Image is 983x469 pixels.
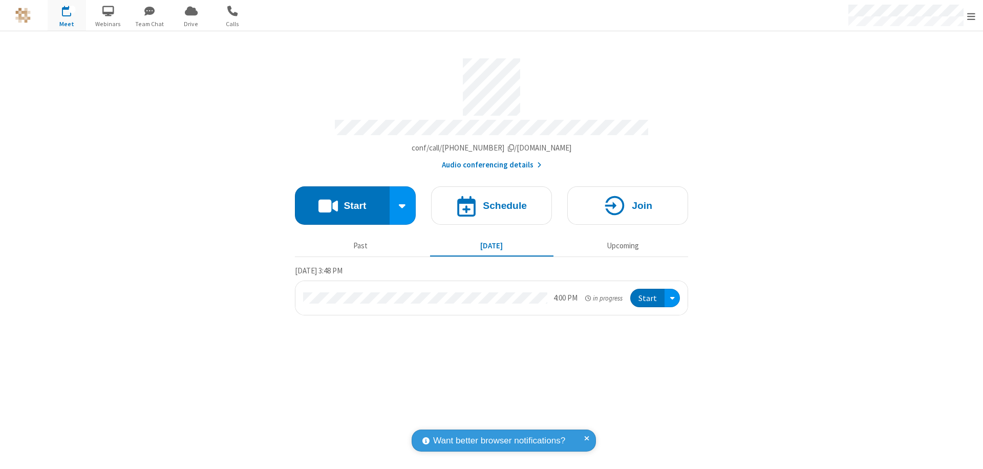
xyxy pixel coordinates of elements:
[344,201,366,210] h4: Start
[131,19,169,29] span: Team Chat
[213,19,252,29] span: Calls
[412,143,572,153] span: Copy my meeting room link
[431,186,552,225] button: Schedule
[295,51,688,171] section: Account details
[553,292,578,304] div: 4:00 PM
[957,442,975,462] iframe: Chat
[295,186,390,225] button: Start
[172,19,210,29] span: Drive
[630,289,665,308] button: Start
[299,236,422,255] button: Past
[430,236,553,255] button: [DATE]
[295,266,343,275] span: [DATE] 3:48 PM
[585,293,623,303] em: in progress
[567,186,688,225] button: Join
[48,19,86,29] span: Meet
[665,289,680,308] div: Open menu
[483,201,527,210] h4: Schedule
[561,236,685,255] button: Upcoming
[433,434,565,447] span: Want better browser notifications?
[412,142,572,154] button: Copy my meeting room linkCopy my meeting room link
[89,19,127,29] span: Webinars
[15,8,31,23] img: QA Selenium DO NOT DELETE OR CHANGE
[632,201,652,210] h4: Join
[390,186,416,225] div: Start conference options
[295,265,688,316] section: Today's Meetings
[69,6,76,13] div: 1
[442,159,542,171] button: Audio conferencing details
